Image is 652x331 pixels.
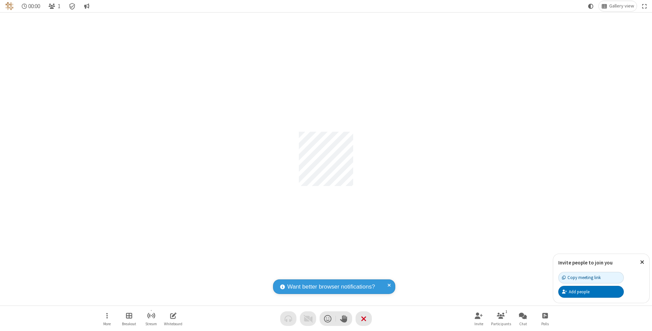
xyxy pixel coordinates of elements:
button: Conversation [81,1,92,11]
span: Polls [541,322,549,326]
div: 1 [504,309,509,315]
span: Stream [145,322,157,326]
button: Video [300,311,316,326]
button: Invite participants (⌘+Shift+I) [469,309,489,328]
button: Open shared whiteboard [163,309,183,328]
button: Change layout [599,1,637,11]
button: Open participant list [491,309,511,328]
span: Want better browser notifications? [287,282,375,291]
span: More [103,322,111,326]
button: Open menu [97,309,117,328]
label: Invite people to join you [558,259,613,266]
img: QA Selenium DO NOT DELETE OR CHANGE [5,2,14,10]
button: Copy meeting link [558,272,624,283]
button: Fullscreen [639,1,650,11]
span: Whiteboard [164,322,182,326]
span: Breakout [122,322,136,326]
span: 00:00 [28,3,40,10]
button: Add people [558,286,624,297]
button: Raise hand [336,311,352,326]
div: Copy meeting link [562,274,601,281]
span: Invite [474,322,483,326]
button: Open poll [535,309,555,328]
span: 1 [58,3,60,10]
button: Open chat [513,309,533,328]
button: Using system theme [585,1,596,11]
span: Gallery view [609,3,634,9]
button: Audio problem - check your Internet connection or call by phone [280,311,296,326]
button: Close popover [635,254,649,271]
button: Send a reaction [320,311,336,326]
button: Manage Breakout Rooms [119,309,139,328]
div: Meeting details Encryption enabled [66,1,79,11]
button: End or leave meeting [356,311,372,326]
div: Timer [19,1,43,11]
span: Chat [519,322,527,326]
button: Start streaming [141,309,161,328]
span: Participants [491,322,511,326]
button: Open participant list [46,1,63,11]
